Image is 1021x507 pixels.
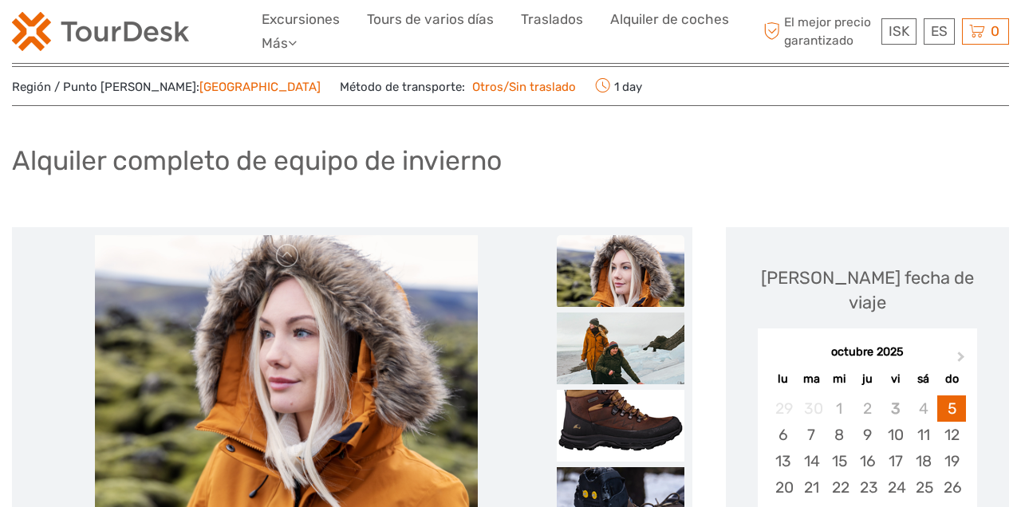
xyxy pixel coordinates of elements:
div: Not available lunes, 29 de septiembre de 2025 [769,395,797,422]
a: Alquiler de coches [610,8,729,31]
div: Choose domingo, 5 de octubre de 2025 [937,395,965,422]
span: Método de transporte: [340,75,576,97]
div: Choose martes, 14 de octubre de 2025 [798,448,826,474]
a: Excursiones [262,8,340,31]
span: Región / Punto [PERSON_NAME]: [12,79,321,96]
img: 120-15d4194f-c635-41b9-a512-a3cb382bfb57_logo_small.png [12,12,189,51]
div: mi [826,368,853,390]
div: ma [798,368,826,390]
img: e31e46af06d54b42a9135badb41a66d1_slider_thumbnail.png [557,235,684,307]
div: Choose domingo, 19 de octubre de 2025 [937,448,965,474]
div: Choose martes, 21 de octubre de 2025 [798,474,826,501]
a: [GEOGRAPHIC_DATA] [199,80,321,94]
div: ES [924,18,955,45]
div: ju [853,368,881,390]
div: Choose martes, 7 de octubre de 2025 [798,422,826,448]
div: Choose sábado, 25 de octubre de 2025 [909,474,937,501]
div: Choose miércoles, 22 de octubre de 2025 [826,474,853,501]
div: Choose lunes, 6 de octubre de 2025 [769,422,797,448]
div: Choose jueves, 16 de octubre de 2025 [853,448,881,474]
img: d3cb54799d254e9bbd44ff512bdbee18_slider_thumbnail.png [557,390,684,462]
div: Choose miércoles, 8 de octubre de 2025 [826,422,853,448]
a: Otros/Sin traslado [465,80,576,94]
div: lu [769,368,797,390]
div: Choose viernes, 10 de octubre de 2025 [881,422,909,448]
a: Traslados [521,8,583,31]
button: Open LiveChat chat widget [183,25,203,44]
button: Next Month [950,348,976,374]
div: Not available viernes, 3 de octubre de 2025 [881,395,909,422]
div: Not available miércoles, 1 de octubre de 2025 [826,395,853,422]
div: Choose domingo, 26 de octubre de 2025 [937,474,965,501]
div: Not available sábado, 4 de octubre de 2025 [909,395,937,422]
div: vi [881,368,909,390]
div: do [937,368,965,390]
a: Más [262,32,297,55]
div: Choose jueves, 23 de octubre de 2025 [853,474,881,501]
div: Not available martes, 30 de septiembre de 2025 [798,395,826,422]
div: Choose jueves, 9 de octubre de 2025 [853,422,881,448]
div: Choose sábado, 18 de octubre de 2025 [909,448,937,474]
div: Choose miércoles, 15 de octubre de 2025 [826,448,853,474]
div: Choose sábado, 11 de octubre de 2025 [909,422,937,448]
p: We're away right now. Please check back later! [22,28,180,41]
div: Choose viernes, 24 de octubre de 2025 [881,474,909,501]
div: Not available jueves, 2 de octubre de 2025 [853,395,881,422]
h1: Alquiler completo de equipo de invierno [12,144,502,177]
span: 1 day [595,75,642,97]
div: Choose lunes, 13 de octubre de 2025 [769,448,797,474]
span: ISK [889,23,909,39]
div: [PERSON_NAME] fecha de viaje [742,265,993,316]
span: El mejor precio garantizado [760,14,878,49]
a: Tours de varios días [367,8,494,31]
div: octubre 2025 [758,344,977,361]
div: sá [909,368,937,390]
div: Choose lunes, 20 de octubre de 2025 [769,474,797,501]
div: Choose viernes, 17 de octubre de 2025 [881,448,909,474]
span: 0 [988,23,1002,39]
img: 3ae2db2369e74339ae526321b593667b_slider_thumbnail.png [557,312,684,384]
div: Choose domingo, 12 de octubre de 2025 [937,422,965,448]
